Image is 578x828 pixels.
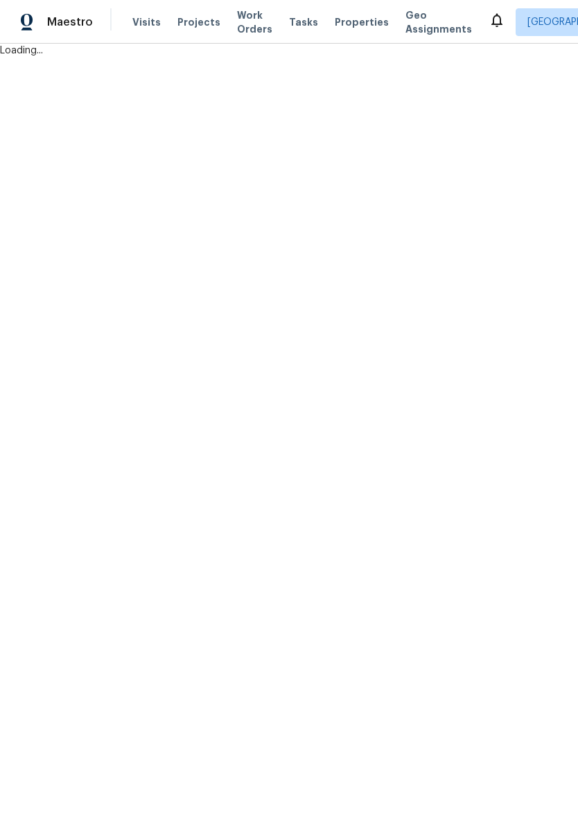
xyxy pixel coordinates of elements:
[405,8,472,36] span: Geo Assignments
[47,15,93,29] span: Maestro
[132,15,161,29] span: Visits
[289,17,318,27] span: Tasks
[335,15,389,29] span: Properties
[237,8,272,36] span: Work Orders
[177,15,220,29] span: Projects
